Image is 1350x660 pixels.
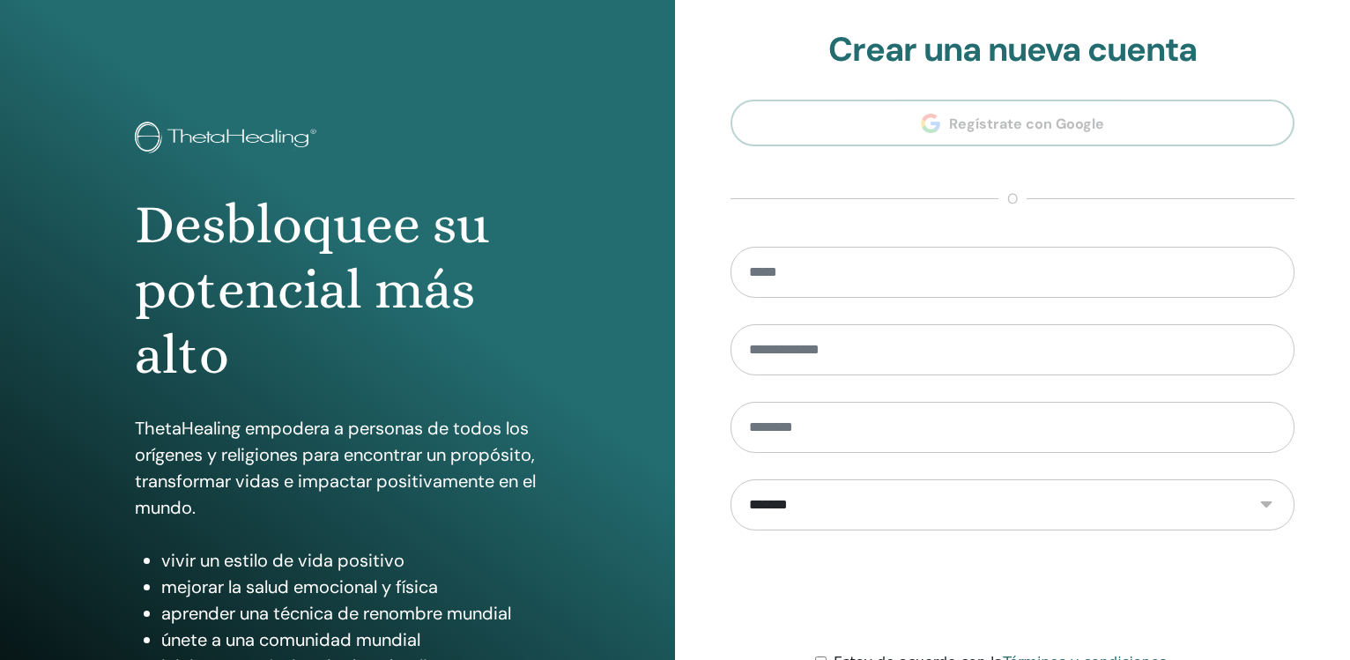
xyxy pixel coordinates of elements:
[998,189,1027,210] span: o
[161,600,541,627] li: aprender una técnica de renombre mundial
[879,557,1146,626] iframe: reCAPTCHA
[135,415,541,521] p: ThetaHealing empodera a personas de todos los orígenes y religiones para encontrar un propósito, ...
[135,192,541,389] h1: Desbloquee su potencial más alto
[731,30,1294,70] h2: Crear una nueva cuenta
[161,547,541,574] li: vivir un estilo de vida positivo
[161,627,541,653] li: únete a una comunidad mundial
[161,574,541,600] li: mejorar la salud emocional y física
